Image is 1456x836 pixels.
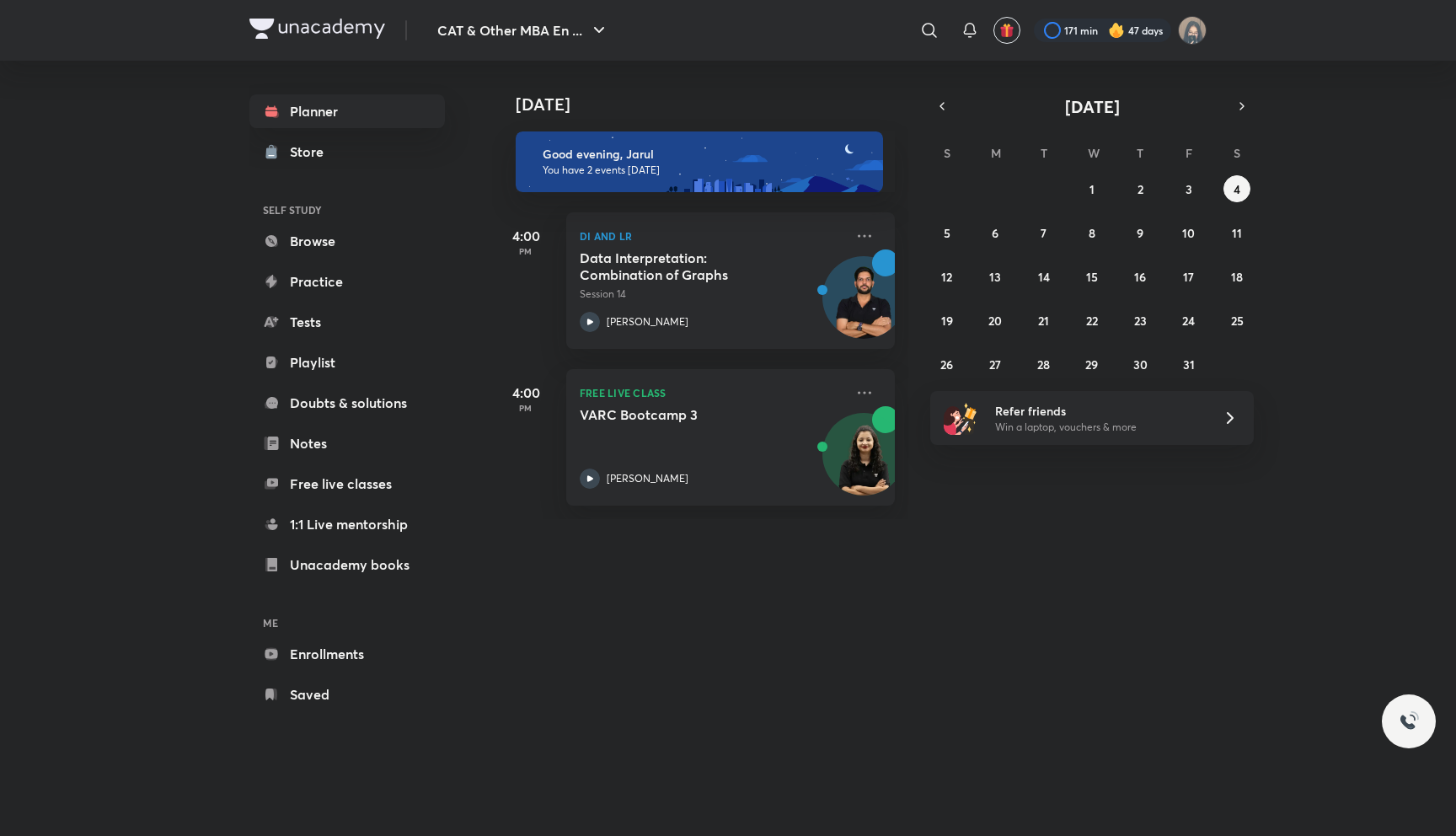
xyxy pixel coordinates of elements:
abbr: October 2, 2025 [1137,181,1143,197]
abbr: October 27, 2025 [989,356,1001,372]
img: streak [1108,22,1125,39]
a: Browse [249,224,445,258]
a: Practice [249,265,445,298]
button: October 2, 2025 [1127,175,1154,202]
abbr: October 28, 2025 [1037,356,1050,372]
button: October 7, 2025 [1030,219,1057,246]
img: Avatar [823,422,904,503]
abbr: October 10, 2025 [1182,225,1195,241]
abbr: October 5, 2025 [944,225,950,241]
button: October 29, 2025 [1079,351,1105,378]
abbr: October 15, 2025 [1086,269,1098,285]
p: [PERSON_NAME] [607,471,688,486]
img: evening [516,131,883,192]
button: October 26, 2025 [934,351,961,378]
abbr: October 25, 2025 [1231,313,1244,329]
button: October 11, 2025 [1223,219,1250,246]
a: Doubts & solutions [249,386,445,420]
button: October 19, 2025 [934,307,961,334]
button: October 15, 2025 [1079,263,1105,290]
abbr: October 23, 2025 [1134,313,1147,329]
h6: Refer friends [995,402,1202,420]
a: Planner [249,94,445,128]
button: October 4, 2025 [1223,175,1250,202]
button: October 6, 2025 [982,219,1009,246]
abbr: October 8, 2025 [1089,225,1095,241]
abbr: October 6, 2025 [992,225,998,241]
h6: ME [249,608,445,637]
a: Company Logo [249,19,385,43]
button: October 23, 2025 [1127,307,1154,334]
img: Company Logo [249,19,385,39]
abbr: October 26, 2025 [940,356,953,372]
abbr: Friday [1186,145,1192,161]
button: October 20, 2025 [982,307,1009,334]
p: DI and LR [580,226,844,246]
abbr: October 30, 2025 [1133,356,1148,372]
button: October 9, 2025 [1127,219,1154,246]
abbr: October 13, 2025 [989,269,1001,285]
button: October 22, 2025 [1079,307,1105,334]
img: ttu [1399,711,1419,731]
h6: Good evening, Jarul [543,147,868,162]
p: FREE LIVE CLASS [580,383,844,403]
button: October 8, 2025 [1079,219,1105,246]
button: October 30, 2025 [1127,351,1154,378]
div: Store [290,142,334,162]
button: October 3, 2025 [1175,175,1202,202]
button: October 12, 2025 [934,263,961,290]
a: Store [249,135,445,169]
span: [DATE] [1065,95,1120,118]
h6: SELF STUDY [249,196,445,224]
a: Enrollments [249,637,445,671]
button: avatar [993,17,1020,44]
abbr: October 16, 2025 [1134,269,1146,285]
abbr: Tuesday [1041,145,1047,161]
button: October 31, 2025 [1175,351,1202,378]
p: You have 2 events [DATE] [543,163,868,177]
a: 1:1 Live mentorship [249,507,445,541]
h5: 4:00 [492,226,559,246]
abbr: October 11, 2025 [1232,225,1242,241]
a: Notes [249,426,445,460]
a: Unacademy books [249,548,445,581]
button: October 17, 2025 [1175,263,1202,290]
abbr: October 14, 2025 [1038,269,1050,285]
abbr: October 1, 2025 [1089,181,1095,197]
abbr: Saturday [1234,145,1240,161]
abbr: October 4, 2025 [1234,181,1240,197]
button: October 24, 2025 [1175,307,1202,334]
abbr: October 7, 2025 [1041,225,1046,241]
h5: VARC Bootcamp 3 [580,406,790,423]
abbr: October 18, 2025 [1231,269,1243,285]
h4: [DATE] [516,94,912,115]
abbr: October 3, 2025 [1186,181,1192,197]
img: Jarul Jangid [1178,16,1207,45]
p: [PERSON_NAME] [607,314,688,330]
button: October 10, 2025 [1175,219,1202,246]
img: avatar [999,23,1014,38]
abbr: Wednesday [1088,145,1100,161]
abbr: October 17, 2025 [1183,269,1194,285]
abbr: October 9, 2025 [1137,225,1143,241]
abbr: Thursday [1137,145,1143,161]
button: October 28, 2025 [1030,351,1057,378]
img: referral [944,401,977,435]
p: Win a laptop, vouchers & more [995,420,1202,435]
p: PM [492,403,559,413]
button: CAT & Other MBA En ... [427,13,619,47]
img: Avatar [823,265,904,346]
a: Playlist [249,346,445,379]
abbr: October 21, 2025 [1038,313,1049,329]
button: [DATE] [954,94,1230,118]
button: October 14, 2025 [1030,263,1057,290]
a: Free live classes [249,467,445,501]
abbr: October 22, 2025 [1086,313,1098,329]
abbr: October 29, 2025 [1085,356,1098,372]
button: October 16, 2025 [1127,263,1154,290]
button: October 18, 2025 [1223,263,1250,290]
h5: 4:00 [492,383,559,403]
button: October 1, 2025 [1079,175,1105,202]
abbr: October 12, 2025 [941,269,952,285]
a: Tests [249,305,445,339]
